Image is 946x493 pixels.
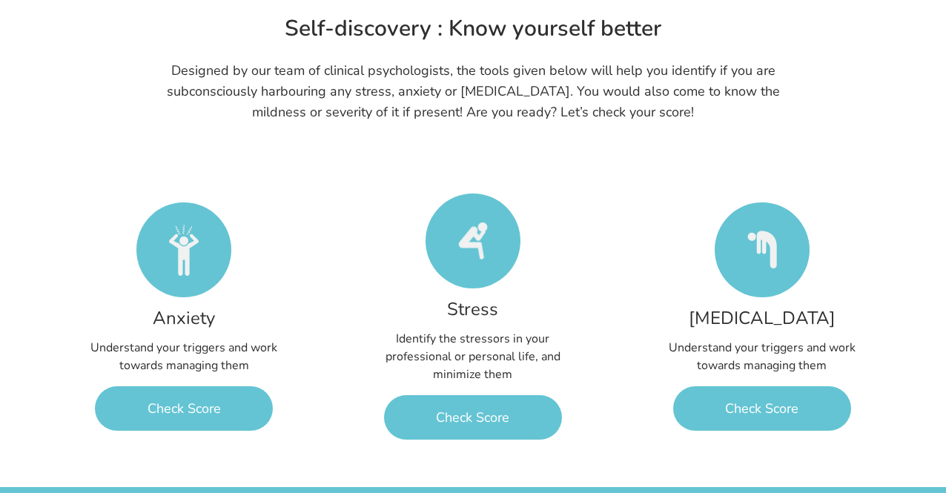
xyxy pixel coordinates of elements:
[74,306,294,330] h2: Anxiety
[458,193,488,288] img: Anxiety
[147,60,799,122] p: Designed by our team of clinical psychologists, the tools given below will help you identify if y...
[384,395,562,440] a: Check Score
[147,16,799,42] h2: Self-discovery : Know yourself better
[673,386,851,431] a: Check Score
[747,202,777,297] img: Anxiety
[169,202,199,297] img: Anxiety
[74,339,294,374] p: Understand your triggers and work towards managing them
[652,306,872,330] h2: [MEDICAL_DATA]
[652,339,872,374] p: Understand your triggers and work towards managing them
[363,297,583,321] h2: Stress
[95,386,273,431] a: Check Score
[363,330,583,383] p: Identify the stressors in your professional or personal life, and minimize them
